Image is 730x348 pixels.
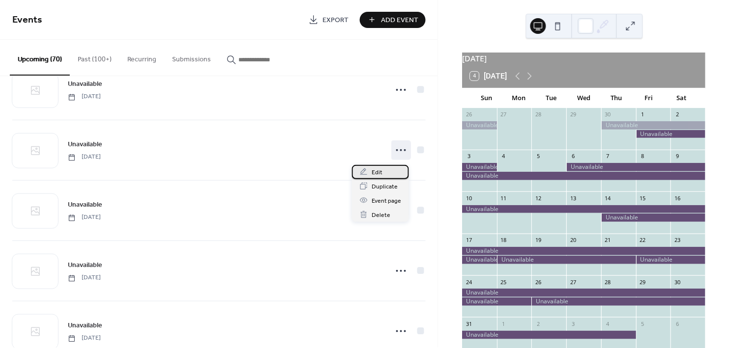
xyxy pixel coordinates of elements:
[605,111,612,118] div: 30
[500,153,508,160] div: 4
[532,297,706,306] div: Unavailable
[568,88,600,108] div: Wed
[164,40,219,75] button: Submissions
[466,111,473,118] div: 26
[570,320,577,327] div: 3
[640,194,647,202] div: 15
[535,278,542,286] div: 26
[466,237,473,244] div: 17
[70,40,119,75] button: Past (100+)
[68,79,102,90] a: Unavailable
[637,256,706,264] div: Unavailable
[637,130,706,138] div: Unavailable
[497,256,637,264] div: Unavailable
[68,320,102,331] a: Unavailable
[640,153,647,160] div: 8
[605,237,612,244] div: 21
[500,237,508,244] div: 18
[640,111,647,118] div: 1
[301,12,356,28] a: Export
[68,261,102,271] span: Unavailable
[500,111,508,118] div: 27
[605,153,612,160] div: 7
[12,11,42,30] span: Events
[674,194,681,202] div: 16
[68,200,102,211] span: Unavailable
[503,88,535,108] div: Mon
[570,194,577,202] div: 13
[463,289,706,297] div: Unavailable
[570,111,577,118] div: 29
[463,163,497,171] div: Unavailable
[674,153,681,160] div: 9
[640,320,647,327] div: 5
[633,88,666,108] div: Fri
[500,194,508,202] div: 11
[372,196,401,206] span: Event page
[466,278,473,286] div: 24
[68,199,102,211] a: Unavailable
[605,194,612,202] div: 14
[68,274,101,283] span: [DATE]
[535,320,542,327] div: 2
[463,297,532,306] div: Unavailable
[68,334,101,343] span: [DATE]
[463,205,706,214] div: Unavailable
[68,93,101,102] span: [DATE]
[500,278,508,286] div: 25
[119,40,164,75] button: Recurring
[463,331,637,339] div: Unavailable
[381,15,418,26] span: Add Event
[10,40,70,76] button: Upcoming (70)
[666,88,698,108] div: Sat
[470,88,503,108] div: Sun
[322,15,349,26] span: Export
[466,153,473,160] div: 3
[674,278,681,286] div: 30
[640,278,647,286] div: 29
[674,111,681,118] div: 2
[372,167,382,178] span: Edit
[463,172,706,180] div: Unavailable
[68,214,101,222] span: [DATE]
[535,153,542,160] div: 5
[601,88,633,108] div: Thu
[372,182,398,192] span: Duplicate
[570,278,577,286] div: 27
[535,88,568,108] div: Tue
[570,237,577,244] div: 20
[602,121,706,130] div: Unavailable
[463,121,497,130] div: Unavailable
[567,163,706,171] div: Unavailable
[535,111,542,118] div: 28
[68,321,102,331] span: Unavailable
[68,153,101,162] span: [DATE]
[605,320,612,327] div: 4
[570,153,577,160] div: 6
[68,139,102,150] a: Unavailable
[674,237,681,244] div: 23
[68,260,102,271] a: Unavailable
[360,12,426,28] button: Add Event
[372,210,390,220] span: Delete
[463,247,706,255] div: Unavailable
[463,53,706,64] div: [DATE]
[602,214,706,222] div: Unavailable
[674,320,681,327] div: 6
[605,278,612,286] div: 28
[68,80,102,90] span: Unavailable
[68,140,102,150] span: Unavailable
[467,69,511,83] button: 4[DATE]
[640,237,647,244] div: 22
[500,320,508,327] div: 1
[466,320,473,327] div: 31
[535,194,542,202] div: 12
[463,256,497,264] div: Unavailable
[535,237,542,244] div: 19
[466,194,473,202] div: 10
